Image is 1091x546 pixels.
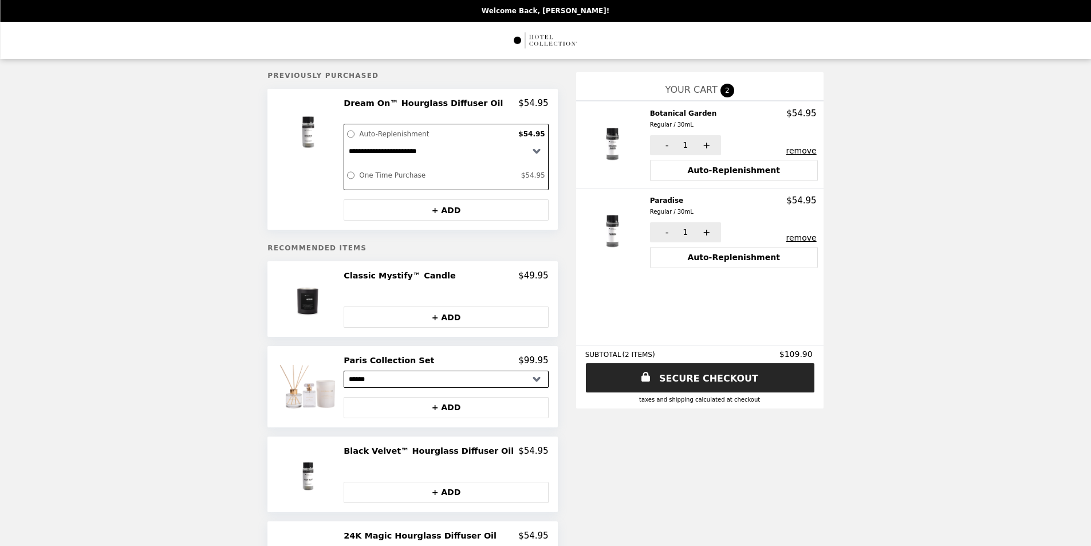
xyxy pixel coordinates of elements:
span: YOUR CART [665,84,718,95]
h2: Botanical Garden [650,108,722,131]
h2: 24K Magic Hourglass Diffuser Oil [344,531,501,541]
img: Paradise [581,195,648,260]
button: - [650,135,682,155]
img: Classic Mystify™ Candle [279,270,339,328]
label: Auto-Replenishment [356,127,515,141]
p: $54.95 [518,531,549,541]
h2: Dream On™ Hourglass Diffuser Oil [344,98,507,108]
img: Brand Logo [513,29,578,52]
button: + [690,135,721,155]
div: Regular / 30mL [650,120,717,130]
img: Black Velvet™ Hourglass Diffuser Oil [279,446,339,503]
div: Regular / 30mL [650,207,694,217]
label: $54.95 [515,127,548,141]
button: + ADD [344,482,548,503]
p: $54.95 [786,195,817,206]
button: + ADD [344,397,548,418]
button: remove [786,146,817,155]
span: 2 [720,84,734,97]
img: Dream On™ Hourglass Diffuser Oil [275,98,342,162]
div: Taxes and Shipping calculated at checkout [585,396,814,403]
select: Select a subscription option [344,141,548,161]
img: Paris Collection Set [276,355,341,418]
p: $49.95 [518,270,549,281]
span: $109.90 [779,349,814,359]
button: + [690,222,721,242]
select: Select a product variant [344,371,548,388]
p: Welcome Back, [PERSON_NAME]! [482,7,609,15]
button: - [650,222,682,242]
span: SUBTOTAL [585,351,623,359]
p: $54.95 [786,108,817,119]
img: Botanical Garden [581,108,648,172]
button: Auto-Replenishment [650,160,818,181]
h2: Paradise [650,195,698,218]
p: $54.95 [518,446,549,456]
h5: Previously Purchased [267,72,557,80]
button: remove [786,233,817,242]
label: One Time Purchase [356,168,518,182]
a: SECURE CHECKOUT [586,363,814,392]
h5: Recommended Items [267,244,557,252]
button: Auto-Replenishment [650,247,818,268]
label: $54.95 [518,168,548,182]
button: + ADD [344,199,548,221]
span: 1 [683,140,688,150]
p: $99.95 [518,355,549,366]
h2: Classic Mystify™ Candle [344,270,460,281]
span: 1 [683,227,688,237]
span: ( 2 ITEMS ) [622,351,655,359]
p: $54.95 [518,98,549,108]
button: + ADD [344,307,548,328]
h2: Paris Collection Set [344,355,439,366]
h2: Black Velvet™ Hourglass Diffuser Oil [344,446,518,456]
